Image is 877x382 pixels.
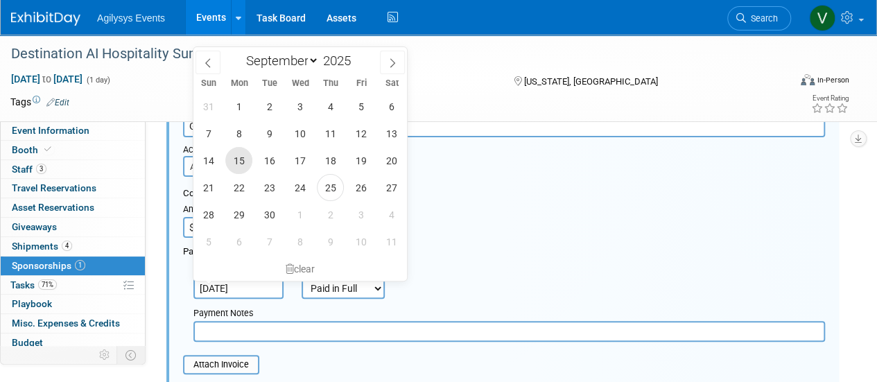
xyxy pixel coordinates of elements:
span: 3 [36,164,46,174]
div: Destination AI Hospitality Summit [6,42,778,67]
span: Staff [12,164,46,175]
div: Cost: [183,187,825,200]
span: Wed [285,79,315,88]
span: September 14, 2025 [195,147,222,174]
a: Search [727,6,791,31]
span: Sponsorships [12,260,85,271]
span: October 1, 2025 [286,201,313,228]
span: September 12, 2025 [347,120,374,147]
span: September 24, 2025 [286,174,313,201]
span: Budget [12,337,43,348]
span: October 10, 2025 [347,228,374,255]
img: Vaitiare Munoz [809,5,835,31]
span: October 9, 2025 [317,228,344,255]
a: Booth [1,141,145,159]
span: September 1, 2025 [225,93,252,120]
span: October 7, 2025 [256,228,283,255]
span: September 21, 2025 [195,174,222,201]
span: September 27, 2025 [378,174,405,201]
span: September 17, 2025 [286,147,313,174]
span: September 13, 2025 [378,120,405,147]
span: September 8, 2025 [225,120,252,147]
span: September 23, 2025 [256,174,283,201]
span: September 15, 2025 [225,147,252,174]
span: Mon [224,79,254,88]
span: Already Acquired [184,157,283,177]
a: Event Information [1,121,145,140]
i: Booth reservation complete [44,146,51,153]
img: Format-Inperson.png [801,74,815,85]
input: Year [319,53,361,69]
span: September 29, 2025 [225,201,252,228]
span: to [40,73,53,85]
span: August 31, 2025 [195,93,222,120]
span: 1 [75,260,85,270]
td: Personalize Event Tab Strip [93,346,117,364]
span: September 2, 2025 [256,93,283,120]
span: September 22, 2025 [225,174,252,201]
div: In-Person [817,75,849,85]
span: September 16, 2025 [256,147,283,174]
body: Rich Text Area. Press ALT-0 for help. [8,6,622,141]
span: September 20, 2025 [378,147,405,174]
span: [US_STATE], [GEOGRAPHIC_DATA] [523,76,657,87]
span: Already Acquired [183,156,284,177]
span: October 4, 2025 [378,201,405,228]
p: Sponsorship Package Sponsor agrees to sponsor the Conference as the Gold Sponsor (the "Sponsorshi... [8,6,621,141]
a: Shipments4 [1,237,145,256]
span: Misc. Expenses & Credits [12,318,120,329]
span: Sun [193,79,224,88]
span: October 8, 2025 [286,228,313,255]
div: Amount [183,203,284,217]
span: Thu [315,79,346,88]
td: Tags [10,95,69,109]
span: September 5, 2025 [347,93,374,120]
span: September 25, 2025 [317,174,344,201]
span: October 3, 2025 [347,201,374,228]
span: Event Information [12,125,89,136]
span: September 4, 2025 [317,93,344,120]
span: September 19, 2025 [347,147,374,174]
a: Playbook [1,295,145,313]
span: September 9, 2025 [256,120,283,147]
span: September 7, 2025 [195,120,222,147]
div: Payment Notes [193,307,825,321]
a: Tasks71% [1,276,145,295]
span: September 3, 2025 [286,93,313,120]
span: October 2, 2025 [317,201,344,228]
a: Edit [46,98,69,107]
span: Asset Reservations [12,202,94,213]
a: Budget [1,333,145,352]
span: September 6, 2025 [378,93,405,120]
span: Sat [376,79,407,88]
span: (1 day) [85,76,110,85]
span: Travel Reservations [12,182,96,193]
div: clear [193,257,407,281]
span: September 26, 2025 [347,174,374,201]
span: October 6, 2025 [225,228,252,255]
div: Event Format [727,72,849,93]
span: Search [746,13,778,24]
a: Travel Reservations [1,179,145,198]
span: Shipments [12,241,72,252]
span: September 30, 2025 [256,201,283,228]
span: Fri [346,79,376,88]
a: Misc. Expenses & Credits [1,314,145,333]
span: Agilysys Events [97,12,165,24]
a: Giveaways [1,218,145,236]
span: 71% [38,279,57,290]
span: Playbook [12,298,52,309]
span: September 11, 2025 [317,120,344,147]
a: Asset Reservations [1,198,145,217]
span: September 10, 2025 [286,120,313,147]
img: ExhibitDay [11,12,80,26]
select: Month [239,52,319,69]
div: Event Rating [811,95,849,102]
span: September 28, 2025 [195,201,222,228]
span: October 5, 2025 [195,228,222,255]
span: Tue [254,79,285,88]
span: 4 [62,241,72,251]
td: Toggle Event Tabs [117,346,146,364]
span: Tasks [10,279,57,290]
span: October 11, 2025 [378,228,405,255]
